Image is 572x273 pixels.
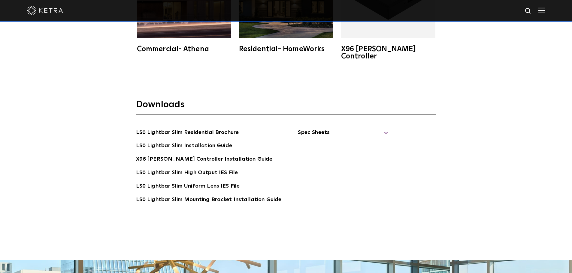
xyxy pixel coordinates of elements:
a: LS0 Lightbar Slim Residential Brochure [136,128,239,138]
h3: Downloads [136,99,436,114]
div: X96 [PERSON_NAME] Controller [341,46,435,60]
img: search icon [525,7,532,15]
a: LS0 Lightbar Slim High Output IES File [136,168,238,178]
div: Commercial- Athena [137,46,231,53]
img: Hamburger%20Nav.svg [538,7,545,13]
div: Residential- HomeWorks [239,46,333,53]
span: Spec Sheets [298,128,388,141]
a: LS0 Lightbar Slim Uniform Lens IES File [136,182,240,191]
a: LS0 Lightbar Slim Mounting Bracket Installation Guide [136,195,282,205]
img: ketra-logo-2019-white [27,6,63,15]
a: LS0 Lightbar Slim Installation Guide [136,141,232,151]
a: X96 [PERSON_NAME] Controller Installation Guide [136,155,273,165]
